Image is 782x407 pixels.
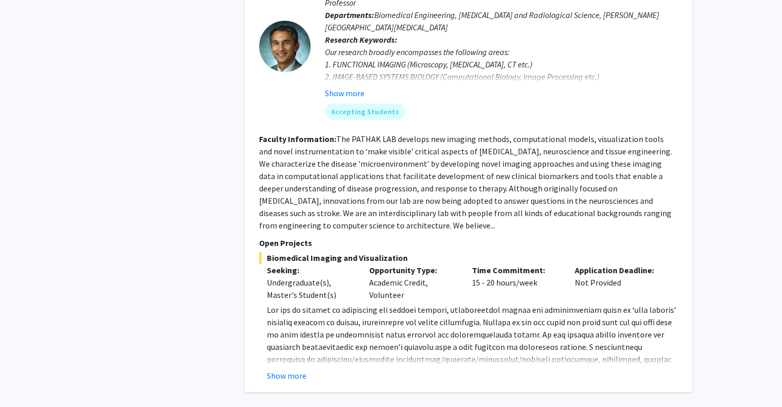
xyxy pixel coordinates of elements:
[472,264,559,276] p: Time Commitment:
[325,34,397,45] b: Research Keywords:
[325,103,405,120] mat-chip: Accepting Students
[259,252,678,264] span: Biomedical Imaging and Visualization
[464,264,567,301] div: 15 - 20 hours/week
[267,276,354,301] div: Undergraduate(s), Master's Student(s)
[259,134,336,144] b: Faculty Information:
[369,264,457,276] p: Opportunity Type:
[567,264,670,301] div: Not Provided
[8,361,44,399] iframe: Chat
[575,264,662,276] p: Application Deadline:
[259,134,672,231] fg-read-more: The PATHAK LAB develops new imaging methods, computational models, visualization tools and novel ...
[259,237,678,249] p: Open Projects
[267,264,354,276] p: Seeking:
[267,369,306,382] button: Show more
[325,46,678,108] div: Our research broadly encompasses the following areas: 1. FUNCTIONAL IMAGING (Microscopy, [MEDICAL...
[325,87,365,99] button: Show more
[325,10,374,20] b: Departments:
[361,264,464,301] div: Academic Credit, Volunteer
[325,10,659,32] span: Biomedical Engineering, [MEDICAL_DATA] and Radiological Science, [PERSON_NAME][GEOGRAPHIC_DATA][M...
